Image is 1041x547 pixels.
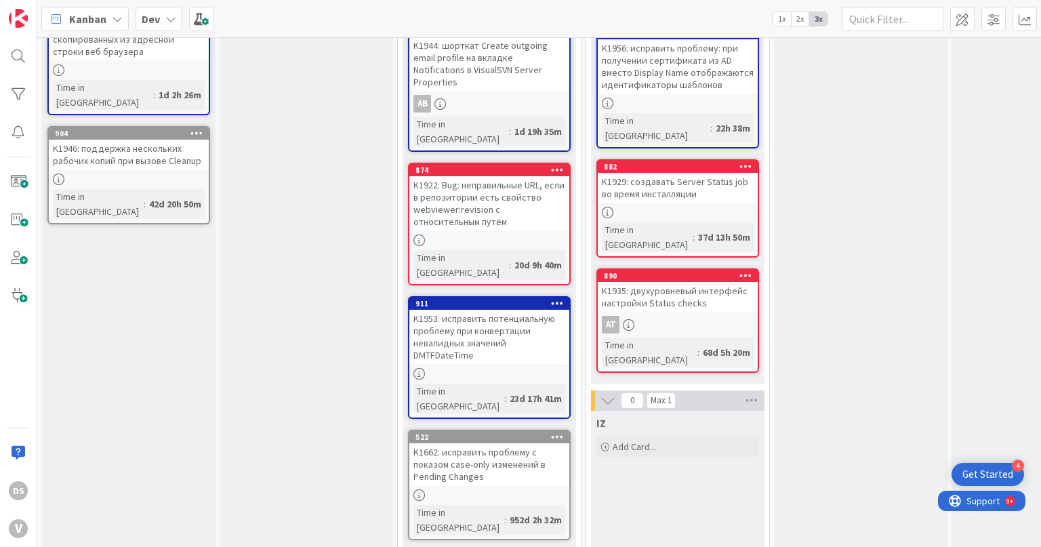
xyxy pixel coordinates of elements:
[621,392,644,409] span: 0
[596,26,759,148] a: 914K1956: исправить проблему: при получении сертификата из AD вместо Display Name отображаются ид...
[598,316,758,333] div: AT
[596,268,759,373] a: 890K1935: двухуровневый интерфейс настройки Status checksATTime in [GEOGRAPHIC_DATA]:68d 5h 20m
[144,197,146,211] span: :
[699,345,754,360] div: 68d 5h 20m
[55,129,209,138] div: 904
[598,39,758,94] div: K1956: исправить проблему: при получении сертификата из AD вместо Display Name отображаются идент...
[598,270,758,282] div: 890
[155,87,205,102] div: 1d 2h 26m
[1012,460,1024,472] div: 4
[413,250,509,280] div: Time in [GEOGRAPHIC_DATA]
[509,258,511,272] span: :
[413,384,504,413] div: Time in [GEOGRAPHIC_DATA]
[598,270,758,312] div: 890K1935: двухуровневый интерфейс настройки Status checks
[146,197,205,211] div: 42d 20h 50m
[791,12,809,26] span: 2x
[409,176,569,230] div: K1922: Bug: неправильные URL, если в репозитории есть свойство webviewer:revision с относительным...
[413,505,504,535] div: Time in [GEOGRAPHIC_DATA]
[409,298,569,364] div: 911K1953: исправить потенциальную проблему при конвертации невалидных значений DMTFDateTime
[596,159,759,258] a: 882K1929: создавать Server Status job во время инсталляцииTime in [GEOGRAPHIC_DATA]:37d 13h 50m
[604,162,758,171] div: 882
[413,117,509,146] div: Time in [GEOGRAPHIC_DATA]
[49,127,209,169] div: 904K1946: поддержка нескольких рабочих копий при вызове Cleanup
[506,391,565,406] div: 23d 17h 41m
[602,316,619,333] div: AT
[413,95,431,113] div: AB
[695,230,754,245] div: 37d 13h 50m
[602,113,710,143] div: Time in [GEOGRAPHIC_DATA]
[408,430,571,540] a: 522K1662: исправить проблему с показом case-only изменений в Pending ChangesTime in [GEOGRAPHIC_D...
[651,397,672,404] div: Max 1
[409,431,569,443] div: 522
[9,519,28,538] div: V
[962,468,1013,481] div: Get Started
[69,11,106,27] span: Kanban
[68,5,75,16] div: 9+
[415,165,569,175] div: 874
[598,161,758,203] div: 882K1929: создавать Server Status job во время инсталляции
[153,87,155,102] span: :
[142,12,160,26] b: Dev
[693,230,695,245] span: :
[415,299,569,308] div: 911
[596,416,606,430] span: IZ
[504,512,506,527] span: :
[28,2,62,18] span: Support
[506,512,565,527] div: 952d 2h 32m
[409,164,569,230] div: 874K1922: Bug: неправильные URL, если в репозитории есть свойство webviewer:revision с относитель...
[602,222,693,252] div: Time in [GEOGRAPHIC_DATA]
[9,9,28,28] img: Visit kanbanzone.com
[53,80,153,110] div: Time in [GEOGRAPHIC_DATA]
[409,431,569,485] div: 522K1662: исправить проблему с показом case-only изменений в Pending Changes
[409,298,569,310] div: 911
[49,127,209,140] div: 904
[604,271,758,281] div: 890
[409,164,569,176] div: 874
[511,258,565,272] div: 20d 9h 40m
[47,126,210,224] a: 904K1946: поддержка нескольких рабочих копий при вызове CleanupTime in [GEOGRAPHIC_DATA]:42d 20h 50m
[598,282,758,312] div: K1935: двухуровневый интерфейс настройки Status checks
[9,481,28,500] div: DS
[598,161,758,173] div: 882
[598,27,758,94] div: 914K1956: исправить проблему: при получении сертификата из AD вместо Display Name отображаются ид...
[409,443,569,485] div: K1662: исправить проблему с показом case-only изменений в Pending Changes
[408,296,571,419] a: 911K1953: исправить потенциальную проблему при конвертации невалидных значений DMTFDateTimeTime i...
[415,432,569,442] div: 522
[53,189,144,219] div: Time in [GEOGRAPHIC_DATA]
[408,163,571,285] a: 874K1922: Bug: неправильные URL, если в репозитории есть свойство webviewer:revision с относитель...
[504,391,506,406] span: :
[697,345,699,360] span: :
[408,23,571,152] a: K1944: шорткат Create outgoing email profile на вкладке Notifications в VisualSVN Server Properti...
[598,173,758,203] div: K1929: создавать Server Status job во время инсталляции
[49,140,209,169] div: K1946: поддержка нескольких рабочих копий при вызове Cleanup
[409,310,569,364] div: K1953: исправить потенциальную проблему при конвертации невалидных значений DMTFDateTime
[712,121,754,136] div: 22h 38m
[602,338,697,367] div: Time in [GEOGRAPHIC_DATA]
[613,441,656,453] span: Add Card...
[952,463,1024,486] div: Open Get Started checklist, remaining modules: 4
[710,121,712,136] span: :
[809,12,828,26] span: 3x
[409,37,569,91] div: K1944: шорткат Create outgoing email profile на вкладке Notifications в VisualSVN Server Properties
[511,124,565,139] div: 1d 19h 35m
[409,95,569,113] div: AB
[509,124,511,139] span: :
[773,12,791,26] span: 1x
[842,7,943,31] input: Quick Filter...
[409,24,569,91] div: K1944: шорткат Create outgoing email profile на вкладке Notifications в VisualSVN Server Properties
